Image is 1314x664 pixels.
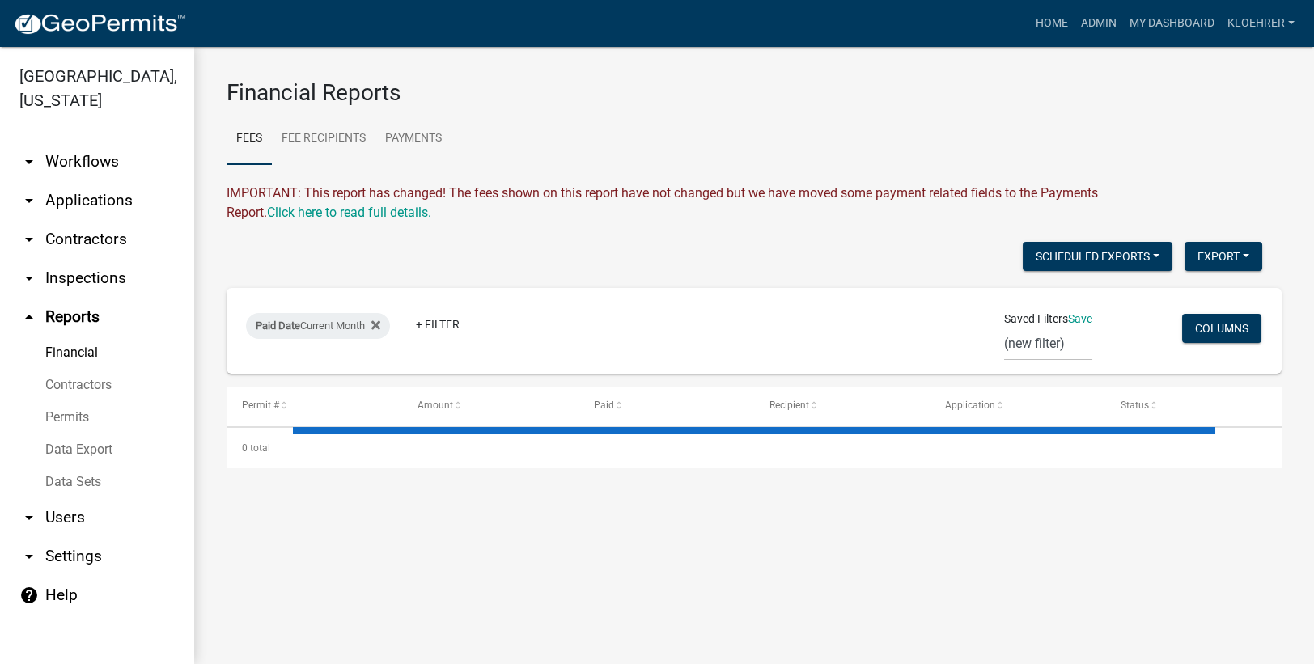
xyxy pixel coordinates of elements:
i: arrow_drop_down [19,508,39,527]
button: Export [1185,242,1262,271]
a: Fees [227,113,272,165]
span: Paid Date [256,319,300,332]
i: arrow_drop_down [19,269,39,288]
i: arrow_drop_down [19,547,39,566]
a: Home [1029,8,1075,39]
span: Amount [418,400,453,411]
i: arrow_drop_up [19,307,39,327]
span: Permit # [242,400,279,411]
a: Save [1068,312,1092,325]
datatable-header-cell: Status [1105,387,1281,425]
span: Recipient [769,400,809,411]
div: 0 total [227,428,1282,468]
span: Application [945,400,995,411]
span: Paid [594,400,614,411]
datatable-header-cell: Application [930,387,1105,425]
i: arrow_drop_down [19,191,39,210]
button: Scheduled Exports [1023,242,1172,271]
i: arrow_drop_down [19,152,39,171]
span: Status [1121,400,1149,411]
a: Fee Recipients [272,113,375,165]
span: Saved Filters [1004,311,1068,328]
button: Columns [1182,314,1261,343]
datatable-header-cell: Paid [578,387,753,425]
a: Click here to read full details. [267,205,431,220]
datatable-header-cell: Permit # [227,387,402,425]
a: kloehrer [1221,8,1301,39]
a: My Dashboard [1123,8,1221,39]
i: help [19,586,39,605]
div: IMPORTANT: This report has changed! The fees shown on this report have not changed but we have mo... [227,184,1282,222]
datatable-header-cell: Amount [402,387,578,425]
datatable-header-cell: Recipient [753,387,929,425]
h3: Financial Reports [227,79,1282,107]
a: + Filter [403,310,473,339]
i: arrow_drop_down [19,230,39,249]
div: Current Month [246,313,390,339]
a: Payments [375,113,451,165]
a: Admin [1075,8,1123,39]
wm-modal-confirm: Upcoming Changes to Daily Fees Report [267,205,431,220]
